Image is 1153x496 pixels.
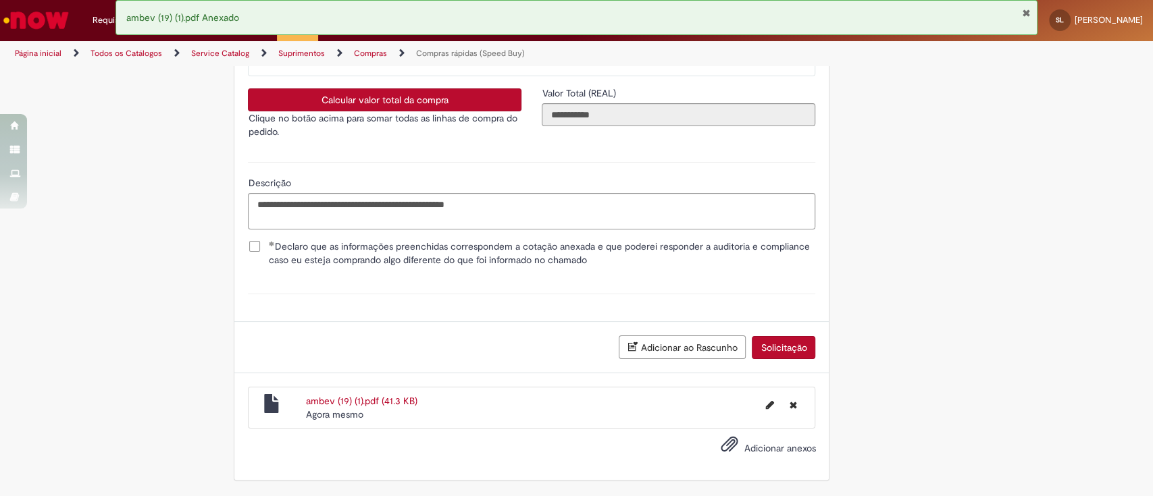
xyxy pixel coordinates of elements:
[354,48,387,59] a: Compras
[416,48,525,59] a: Compras rápidas (Speed Buy)
[15,48,61,59] a: Página inicial
[619,335,746,359] button: Adicionar ao Rascunho
[126,11,239,24] span: ambev (19) (1).pdf Anexado
[781,394,804,416] button: Excluir ambev (19) (1).pdf
[1075,14,1143,26] span: [PERSON_NAME]
[306,408,363,420] time: 30/09/2025 11:35:55
[10,41,759,66] ul: Trilhas de página
[91,48,162,59] a: Todos os Catálogos
[744,442,815,454] span: Adicionar anexos
[306,408,363,420] span: Agora mesmo
[248,111,521,138] p: Clique no botão acima para somar todas as linhas de compra do pedido.
[306,395,417,407] a: ambev (19) (1).pdf (41.3 KB)
[268,240,815,267] span: Declaro que as informações preenchidas correspondem a cotação anexada e que poderei responder a a...
[248,193,815,229] textarea: Descrição
[1056,16,1064,24] span: SL
[757,394,782,416] button: Editar nome de arquivo ambev (19) (1).pdf
[542,103,815,126] input: Valor Total (REAL)
[1021,7,1030,18] button: Fechar Notificação
[542,87,618,99] span: Somente leitura - Valor Total (REAL)
[278,48,325,59] a: Suprimentos
[93,13,140,27] span: Requisições
[248,177,293,189] span: Descrição
[268,241,274,246] span: Obrigatório Preenchido
[542,86,618,100] label: Somente leitura - Valor Total (REAL)
[717,432,741,463] button: Adicionar anexos
[248,88,521,111] button: Calcular valor total da compra
[1,7,71,34] img: ServiceNow
[752,336,815,359] button: Solicitação
[191,48,249,59] a: Service Catalog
